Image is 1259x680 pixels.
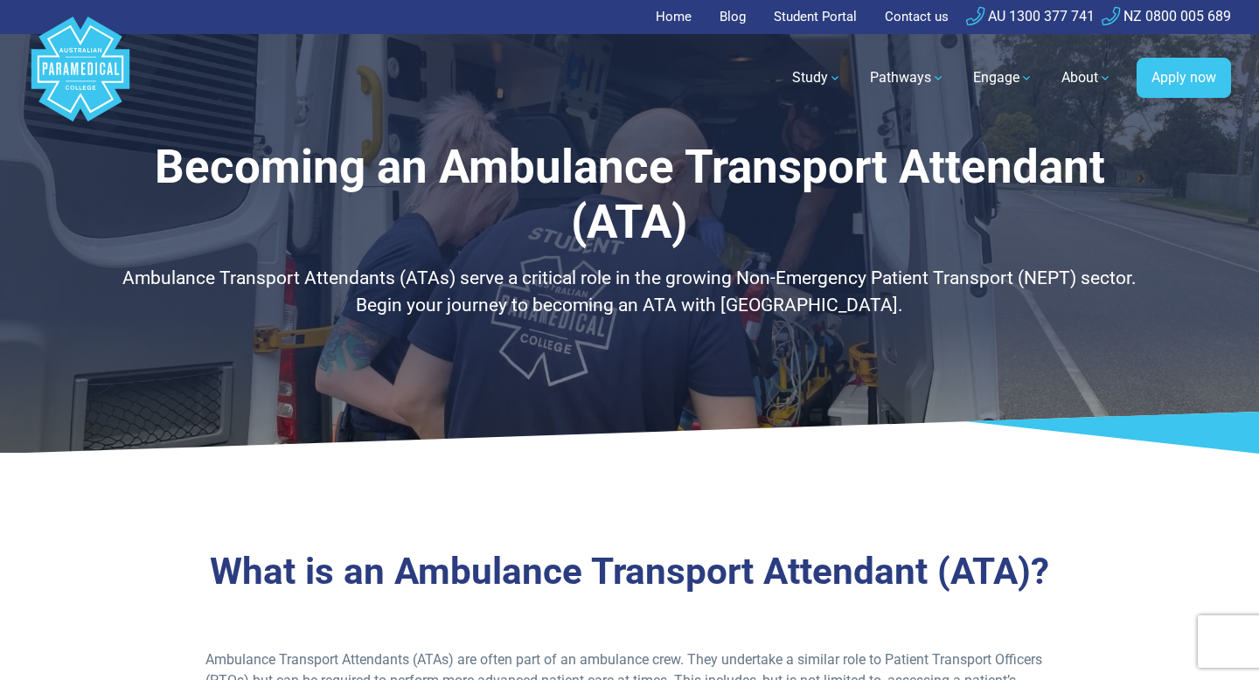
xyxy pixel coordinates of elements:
[1137,58,1231,98] a: Apply now
[963,53,1044,102] a: Engage
[1102,8,1231,24] a: NZ 0800 005 689
[859,53,956,102] a: Pathways
[782,53,852,102] a: Study
[118,265,1141,320] p: Ambulance Transport Attendants (ATAs) serve a critical role in the growing Non-Emergency Patient ...
[118,550,1141,594] h2: What is an Ambulance Transport Attendant (ATA)?
[28,34,133,122] a: Australian Paramedical College
[118,140,1141,251] h1: Becoming an Ambulance Transport Attendant (ATA)
[1051,53,1123,102] a: About
[966,8,1095,24] a: AU 1300 377 741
